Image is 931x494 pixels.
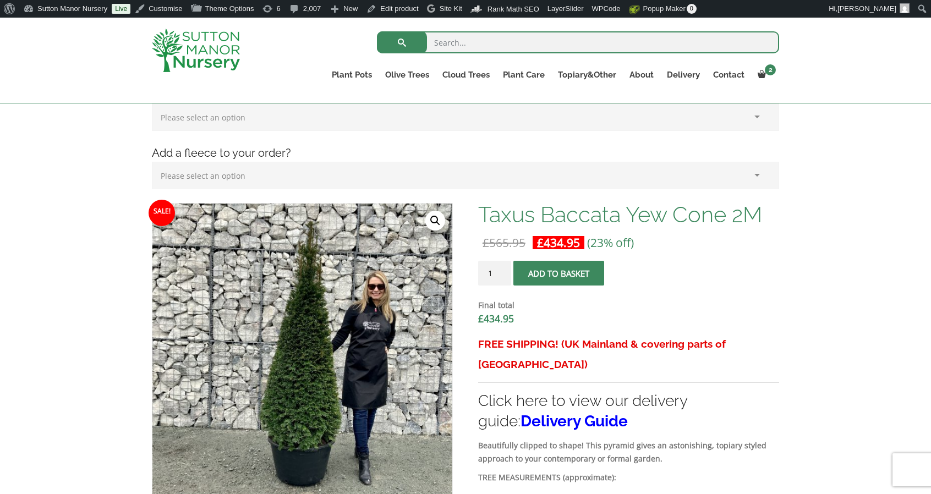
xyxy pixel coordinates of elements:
[483,235,489,250] span: £
[152,29,240,72] img: logo
[537,235,580,250] bdi: 434.95
[425,211,445,230] a: View full-screen image gallery
[478,203,779,226] h1: Taxus Baccata Yew Cone 2M
[377,31,779,53] input: Search...
[623,67,660,83] a: About
[144,145,787,162] h4: Add a fleece to your order?
[837,4,896,13] span: [PERSON_NAME]
[521,412,628,430] a: Delivery Guide
[483,235,525,250] bdi: 565.95
[513,261,604,286] button: Add to basket
[440,4,462,13] span: Site Kit
[478,299,779,312] dt: Final total
[478,440,766,464] strong: Beautifully clipped to shape! This pyramid gives an astonishing, topiary styled approach to your ...
[660,67,707,83] a: Delivery
[751,67,779,83] a: 2
[478,391,779,431] h3: Click here to view our delivery guide:
[436,67,496,83] a: Cloud Trees
[496,67,551,83] a: Plant Care
[478,261,511,286] input: Product quantity
[478,312,484,325] span: £
[551,67,623,83] a: Topiary&Other
[707,67,751,83] a: Contact
[478,312,514,325] bdi: 434.95
[149,200,175,226] span: Sale!
[488,5,539,13] span: Rank Math SEO
[687,4,697,14] span: 0
[478,472,616,482] strong: TREE MEASUREMENTS (approximate):
[325,67,379,83] a: Plant Pots
[537,235,544,250] span: £
[379,67,436,83] a: Olive Trees
[478,334,779,375] h3: FREE SHIPPING! (UK Mainland & covering parts of [GEOGRAPHIC_DATA])
[587,235,634,250] span: (23% off)
[765,64,776,75] span: 2
[112,4,130,14] a: Live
